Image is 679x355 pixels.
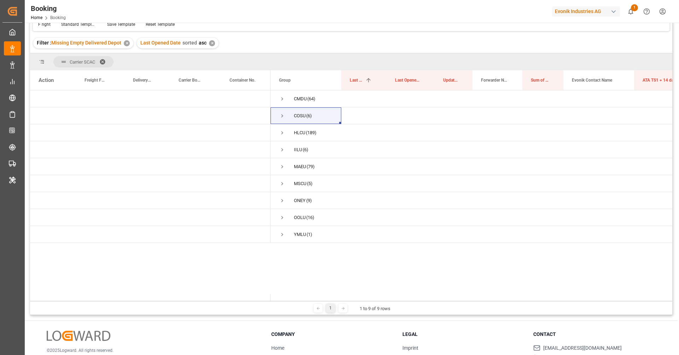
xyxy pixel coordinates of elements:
[533,331,656,338] h3: Contact
[30,124,271,141] div: Press SPACE to select this row.
[294,91,307,107] div: CMDU
[552,5,623,18] button: Evonik Industries AG
[303,142,308,158] span: (6)
[30,192,271,209] div: Press SPACE to select this row.
[294,209,306,226] div: OOLU
[30,90,271,107] div: Press SPACE to select this row.
[631,4,638,11] span: 1
[47,347,254,354] p: © 2025 Logward. All rights reserved.
[481,78,507,83] span: Forwarder Name
[306,193,312,209] span: (9)
[31,15,42,20] a: Home
[443,78,458,83] span: Update Last Opened By
[294,142,302,158] div: IILU
[199,40,207,46] span: asc
[350,78,362,83] span: Last Opened Date
[639,4,655,19] button: Help Center
[107,21,135,28] div: Save Template
[294,159,306,175] div: MAEU
[30,107,271,124] div: Press SPACE to select this row.
[30,158,271,175] div: Press SPACE to select this row.
[271,331,394,338] h3: Company
[543,344,622,352] span: [EMAIL_ADDRESS][DOMAIN_NAME]
[306,125,317,141] span: (189)
[395,78,420,83] span: Last Opened By
[146,21,175,28] div: Reset Template
[271,345,284,351] a: Home
[307,91,315,107] span: (64)
[51,40,121,46] span: Missing Empty Delivered Depot
[47,331,110,341] img: Logward Logo
[572,78,612,83] span: Evonik Contact Name
[38,21,51,28] div: F right
[307,159,315,175] span: (79)
[30,209,271,226] div: Press SPACE to select this row.
[307,226,312,243] span: (1)
[623,4,639,19] button: show 1 new notifications
[37,40,51,46] span: Filter :
[140,40,181,46] span: Last Opened Date
[294,108,306,124] div: COSU
[531,78,549,83] span: Sum of Events
[182,40,197,46] span: sorted
[360,305,390,312] div: 1 to 9 of 9 rows
[279,78,291,83] span: Group
[402,345,418,351] a: Imprint
[552,6,620,17] div: Evonik Industries AG
[306,108,312,124] span: (6)
[307,176,313,192] span: (5)
[61,21,97,28] div: Standard Templates
[294,176,306,192] div: MSCU
[85,78,106,83] span: Freight Forwarder's Reference No.
[179,78,203,83] span: Carrier Booking No.
[124,40,130,46] div: ✕
[230,78,255,83] span: Container No.
[30,175,271,192] div: Press SPACE to select this row.
[643,78,678,83] span: ATA TS1 + 14 days
[294,193,306,209] div: ONEY
[31,3,66,14] div: Booking
[326,304,335,313] div: 1
[209,40,215,46] div: ✕
[30,226,271,243] div: Press SPACE to select this row.
[402,331,525,338] h3: Legal
[294,125,305,141] div: HLCU
[70,59,95,65] span: Carrier SCAC
[39,77,54,83] div: Action
[306,209,314,226] span: (16)
[294,226,306,243] div: YMLU
[30,141,271,158] div: Press SPACE to select this row.
[133,78,152,83] span: Delivery No.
